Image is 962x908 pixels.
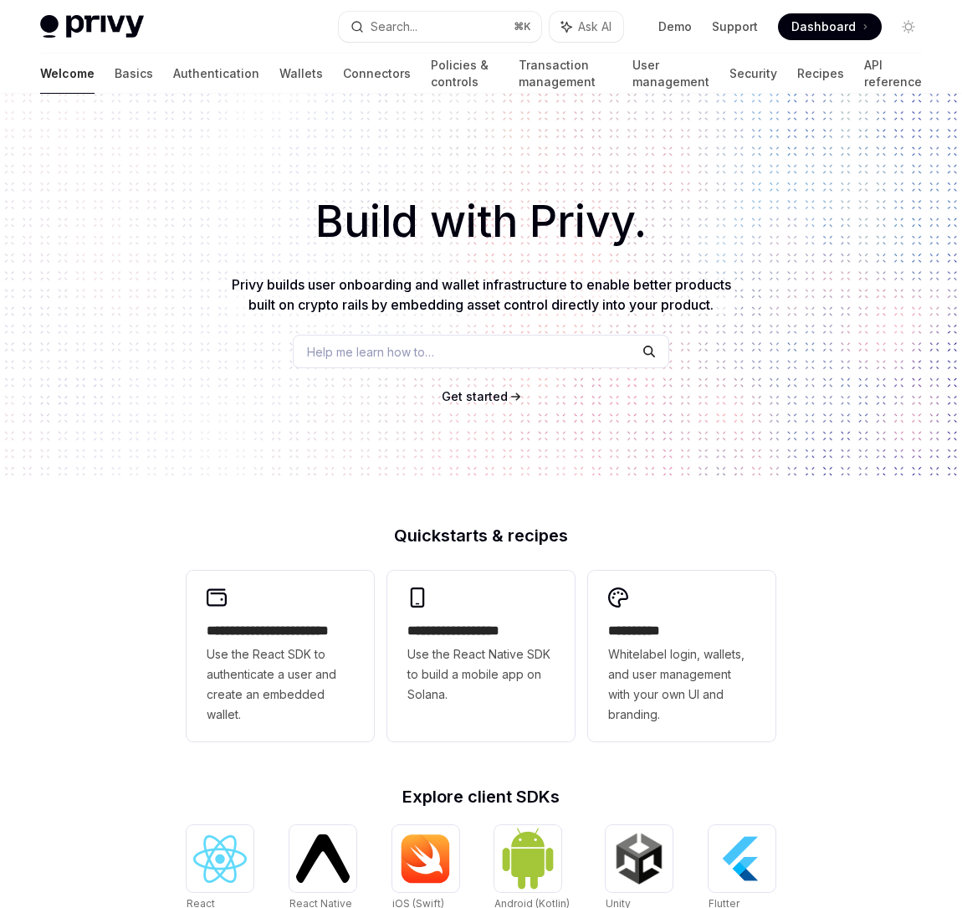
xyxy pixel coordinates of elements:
[632,54,709,94] a: User management
[658,18,692,35] a: Demo
[187,527,775,544] h2: Quickstarts & recipes
[612,832,666,885] img: Unity
[578,18,611,35] span: Ask AI
[778,13,882,40] a: Dashboard
[387,571,575,741] a: **** **** **** ***Use the React Native SDK to build a mobile app on Solana.
[27,189,935,254] h1: Build with Privy.
[514,20,531,33] span: ⌘ K
[187,788,775,805] h2: Explore client SDKs
[307,343,434,361] span: Help me learn how to…
[193,835,247,883] img: React
[40,54,95,94] a: Welcome
[115,54,153,94] a: Basics
[442,389,508,403] span: Get started
[588,571,775,741] a: **** *****Whitelabel login, wallets, and user management with your own UI and branding.
[608,644,755,725] span: Whitelabel login, wallets, and user management with your own UI and branding.
[864,54,922,94] a: API reference
[407,644,555,705] span: Use the React Native SDK to build a mobile app on Solana.
[279,54,323,94] a: Wallets
[296,834,350,882] img: React Native
[40,15,144,38] img: light logo
[797,54,844,94] a: Recipes
[431,54,499,94] a: Policies & controls
[791,18,856,35] span: Dashboard
[173,54,259,94] a: Authentication
[729,54,777,94] a: Security
[207,644,354,725] span: Use the React SDK to authenticate a user and create an embedded wallet.
[232,276,731,313] span: Privy builds user onboarding and wallet infrastructure to enable better products built on crypto ...
[339,12,542,42] button: Search...⌘K
[712,18,758,35] a: Support
[343,54,411,94] a: Connectors
[501,827,555,890] img: Android (Kotlin)
[519,54,612,94] a: Transaction management
[399,834,453,884] img: iOS (Swift)
[442,388,508,405] a: Get started
[715,832,769,885] img: Flutter
[895,13,922,40] button: Toggle dark mode
[371,17,417,37] div: Search...
[550,12,623,42] button: Ask AI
